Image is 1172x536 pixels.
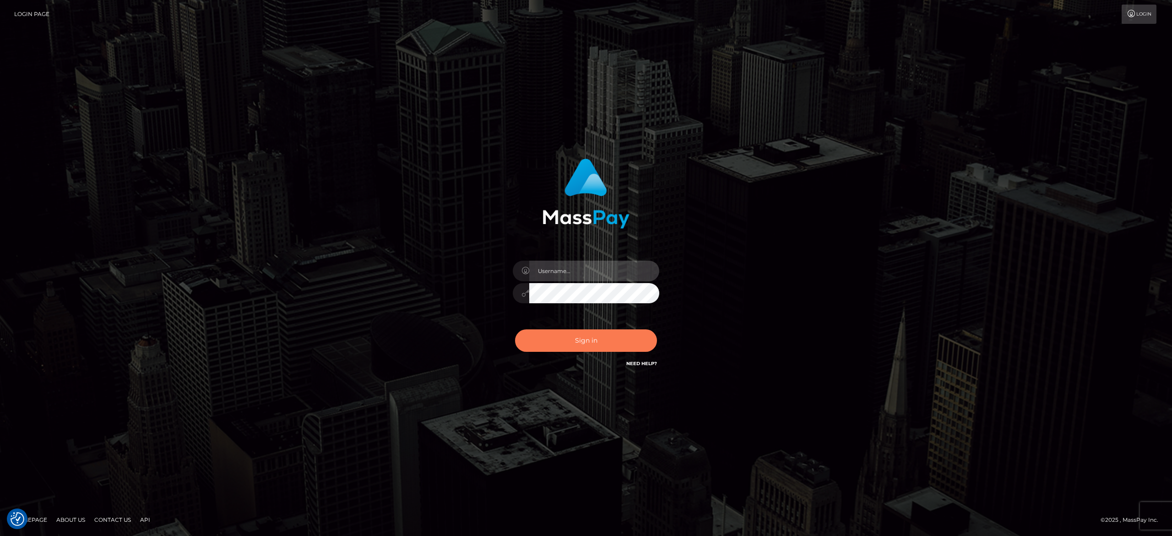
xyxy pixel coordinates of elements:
a: API [136,513,154,527]
a: Need Help? [626,361,657,366]
button: Consent Preferences [11,512,24,526]
img: MassPay Login [543,159,629,229]
input: Username... [529,261,659,281]
a: Login [1122,5,1156,24]
a: Login Page [14,5,49,24]
a: About Us [53,513,89,527]
div: © 2025 , MassPay Inc. [1101,515,1165,525]
a: Homepage [10,513,51,527]
a: Contact Us [91,513,135,527]
button: Sign in [515,329,657,352]
img: Revisit consent button [11,512,24,526]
